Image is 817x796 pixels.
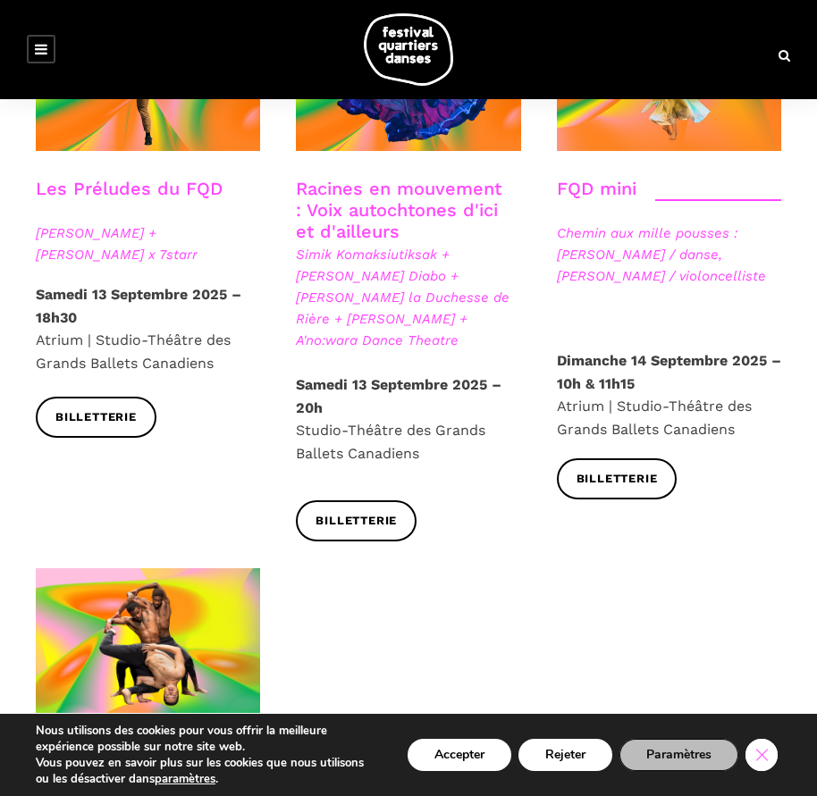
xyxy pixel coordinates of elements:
strong: Samedi 13 Septembre 2025 – 20h [296,376,501,416]
p: Atrium | Studio-Théâtre des Grands Ballets Canadiens [36,283,260,374]
button: Rejeter [518,739,612,771]
a: Billetterie [557,458,678,499]
a: FQD mini [557,178,636,199]
a: Billetterie [36,397,156,437]
span: Billetterie [316,512,397,531]
p: Vous pouvez en savoir plus sur les cookies que nous utilisons ou les désactiver dans . [36,755,380,787]
p: Studio-Théâtre des Grands Ballets Canadiens [296,373,520,465]
button: paramètres [155,771,215,787]
p: Nous utilisons des cookies pour vous offrir la meilleure expérience possible sur notre site web. [36,723,380,755]
p: Atrium | Studio-Théâtre des Grands Ballets Canadiens [557,349,781,440]
span: [PERSON_NAME] + [PERSON_NAME] x 7starr [36,222,260,265]
a: Billetterie [296,500,417,540]
strong: Samedi 13 Septembre 2025 – 18h30 [36,286,241,326]
span: Billetterie [55,408,137,427]
span: Chemin aux mille pousses : [PERSON_NAME] / danse, [PERSON_NAME] / violoncelliste [557,222,781,287]
a: Racines en mouvement : Voix autochtones d'ici et d'ailleurs [296,178,501,242]
span: Simik Komaksiutiksak + [PERSON_NAME] Diabo + [PERSON_NAME] la Duchesse de Rière + [PERSON_NAME] +... [296,244,520,351]
a: Les Préludes du FQD [36,178,223,199]
img: logo-fqd-med [364,13,453,86]
button: Accepter [408,739,511,771]
button: Paramètres [619,739,738,771]
button: Close GDPR Cookie Banner [745,739,778,771]
span: Billetterie [577,470,658,489]
strong: Dimanche 14 Septembre 2025 – 10h & 11h15 [557,352,781,392]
